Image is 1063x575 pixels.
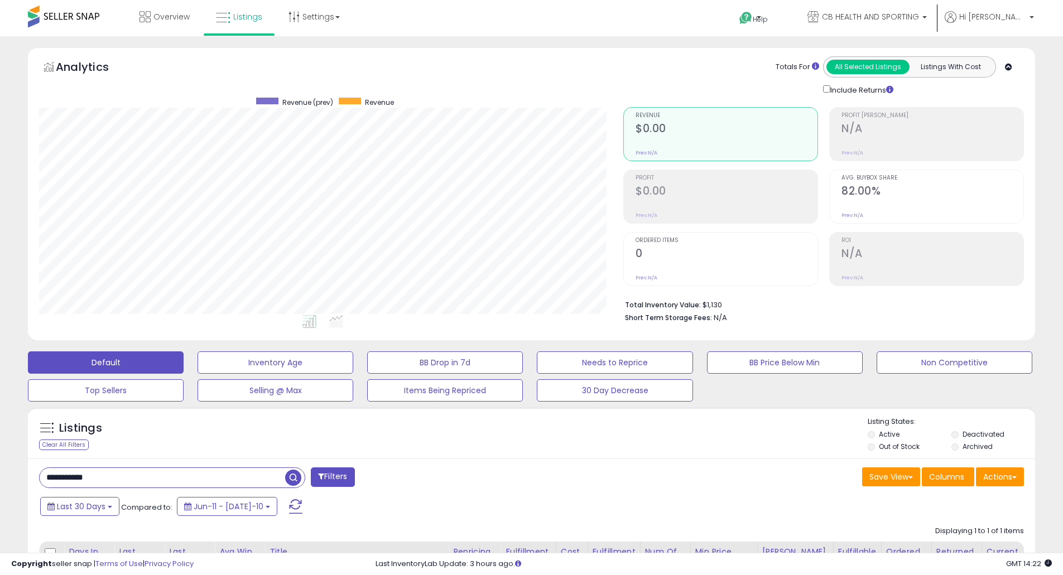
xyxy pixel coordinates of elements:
[625,300,701,310] b: Total Inventory Value:
[645,546,686,569] div: Num of Comp.
[879,429,900,439] label: Active
[976,467,1024,486] button: Actions
[739,11,753,25] i: Get Help
[270,546,444,558] div: Title
[625,297,1016,311] li: $1,130
[862,467,920,486] button: Save View
[762,546,829,558] div: [PERSON_NAME]
[815,83,907,96] div: Include Returns
[636,149,657,156] small: Prev: N/A
[868,417,1035,427] p: Listing States:
[636,175,817,181] span: Profit
[153,11,190,22] span: Overview
[39,439,89,450] div: Clear All Filters
[376,559,1052,569] div: Last InventoryLab Update: 3 hours ago.
[826,60,910,74] button: All Selected Listings
[145,558,194,569] a: Privacy Policy
[537,351,692,374] button: Needs to Reprice
[593,546,636,569] div: Fulfillment Cost
[922,467,974,486] button: Columns
[28,379,184,402] button: Top Sellers
[636,212,657,219] small: Prev: N/A
[219,546,260,569] div: Avg Win Price
[822,11,919,22] span: CB HEALTH AND SPORTING
[28,351,184,374] button: Default
[730,3,790,36] a: Help
[841,185,1023,200] h2: 82.00%
[233,11,262,22] span: Listings
[841,238,1023,244] span: ROI
[877,351,1032,374] button: Non Competitive
[636,247,817,262] h2: 0
[841,122,1023,137] h2: N/A
[695,546,753,558] div: Min Price
[311,467,354,487] button: Filters
[714,312,727,323] span: N/A
[945,11,1034,36] a: Hi [PERSON_NAME]
[625,313,712,322] b: Short Term Storage Fees:
[841,175,1023,181] span: Avg. Buybox Share
[959,11,1026,22] span: Hi [PERSON_NAME]
[636,274,657,281] small: Prev: N/A
[776,62,819,73] div: Totals For
[367,379,523,402] button: Items Being Repriced
[841,149,863,156] small: Prev: N/A
[909,60,992,74] button: Listings With Cost
[11,558,52,569] strong: Copyright
[753,15,768,24] span: Help
[198,351,353,374] button: Inventory Age
[121,502,172,513] span: Compared to:
[963,429,1004,439] label: Deactivated
[636,113,817,119] span: Revenue
[194,501,263,512] span: Jun-11 - [DATE]-10
[936,546,977,569] div: Returned Items
[11,559,194,569] div: seller snap | |
[841,212,863,219] small: Prev: N/A
[506,546,551,558] div: Fulfillment
[636,122,817,137] h2: $0.00
[1006,558,1052,569] span: 2025-08-10 14:22 GMT
[365,98,394,107] span: Revenue
[56,59,131,78] h5: Analytics
[935,526,1024,537] div: Displaying 1 to 1 of 1 items
[453,546,496,558] div: Repricing
[57,501,105,512] span: Last 30 Days
[636,238,817,244] span: Ordered Items
[40,497,119,516] button: Last 30 Days
[282,98,333,107] span: Revenue (prev)
[59,421,102,436] h5: Listings
[198,379,353,402] button: Selling @ Max
[95,558,143,569] a: Terms of Use
[987,546,1044,569] div: Current Buybox Price
[841,274,863,281] small: Prev: N/A
[929,471,964,482] span: Columns
[537,379,692,402] button: 30 Day Decrease
[841,113,1023,119] span: Profit [PERSON_NAME]
[177,497,277,516] button: Jun-11 - [DATE]-10
[561,546,583,558] div: Cost
[886,546,927,569] div: Ordered Items
[963,442,993,451] label: Archived
[636,185,817,200] h2: $0.00
[838,546,877,569] div: Fulfillable Quantity
[707,351,863,374] button: BB Price Below Min
[367,351,523,374] button: BB Drop in 7d
[69,546,109,569] div: Days In Stock
[879,442,920,451] label: Out of Stock
[841,247,1023,262] h2: N/A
